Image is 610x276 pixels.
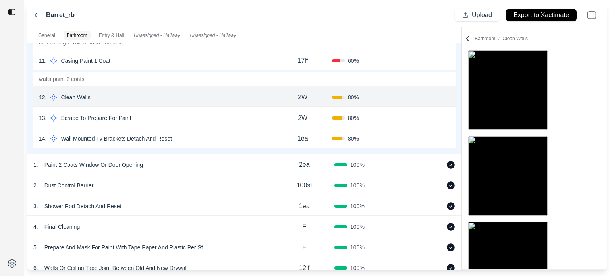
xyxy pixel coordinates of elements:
[502,36,528,41] span: Clean Walls
[33,202,38,210] p: 3 .
[39,114,46,122] p: 13 .
[350,243,365,251] span: 100 %
[299,263,309,273] p: 12lf
[348,93,359,101] span: 80 %
[350,161,365,169] span: 100 %
[297,134,308,143] p: 1ea
[41,262,191,274] p: Walls Or Ceiling Tape Joint Between Old And New Drywall
[299,201,310,211] p: 1ea
[297,56,308,66] p: 17lf
[513,11,569,20] p: Export to Xactimate
[348,114,359,122] span: 80 %
[58,55,114,66] p: Casing Paint 1 Coat
[472,11,492,20] p: Upload
[33,181,38,189] p: 2 .
[190,32,236,39] p: Unassigned - Hallway
[41,201,125,212] p: Shower Rod Detach And Reset
[455,9,500,21] button: Upload
[302,222,306,232] p: F
[58,112,134,124] p: Scrape To Prepare For Paint
[350,181,365,189] span: 100 %
[468,50,548,130] img: organizations%2F2dbcd02a-7045-4ada-acee-3b9868a44372%2Fdocusketch%2F68bb173cd1f0b87b8c871796_Bath...
[298,113,307,123] p: 2W
[475,35,528,42] p: Bathroom
[298,93,307,102] p: 2W
[302,243,306,252] p: F
[348,135,359,143] span: 80 %
[495,36,502,41] span: /
[8,8,16,16] img: toggle sidebar
[348,57,359,65] span: 60 %
[350,223,365,231] span: 100 %
[299,160,310,170] p: 2ea
[99,32,124,39] p: Entry & Hall
[46,10,75,20] label: Barret_rb
[41,159,146,170] p: Paint 2 Coats Window Or Door Opening
[583,6,600,24] img: right-panel.svg
[58,133,175,144] p: Wall Mounted Tv Brackets Detach And Reset
[67,32,87,39] p: Bathroom
[41,221,83,232] p: Final Cleaning
[33,223,38,231] p: 4 .
[39,57,46,65] p: 11 .
[33,243,38,251] p: 5 .
[41,242,206,253] p: Prepare And Mask For Paint With Tape Paper And Plastic Per Sf
[506,9,577,21] button: Export to Xactimate
[468,136,548,216] img: organizations%2F2dbcd02a-7045-4ada-acee-3b9868a44372%2Fdocusketch%2F68bb173c278a1021c61ce823_Bath...
[39,135,46,143] p: 14 .
[350,202,365,210] span: 100 %
[350,264,365,272] span: 100 %
[33,72,456,86] p: walls paint 2 coats
[38,32,55,39] p: General
[41,180,97,191] p: Dust Control Barrier
[297,181,312,190] p: 100sf
[39,93,46,101] p: 12 .
[33,264,38,272] p: 6 .
[33,161,38,169] p: 1 .
[58,92,93,103] p: Clean Walls
[134,32,180,39] p: Unassigned - Hallway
